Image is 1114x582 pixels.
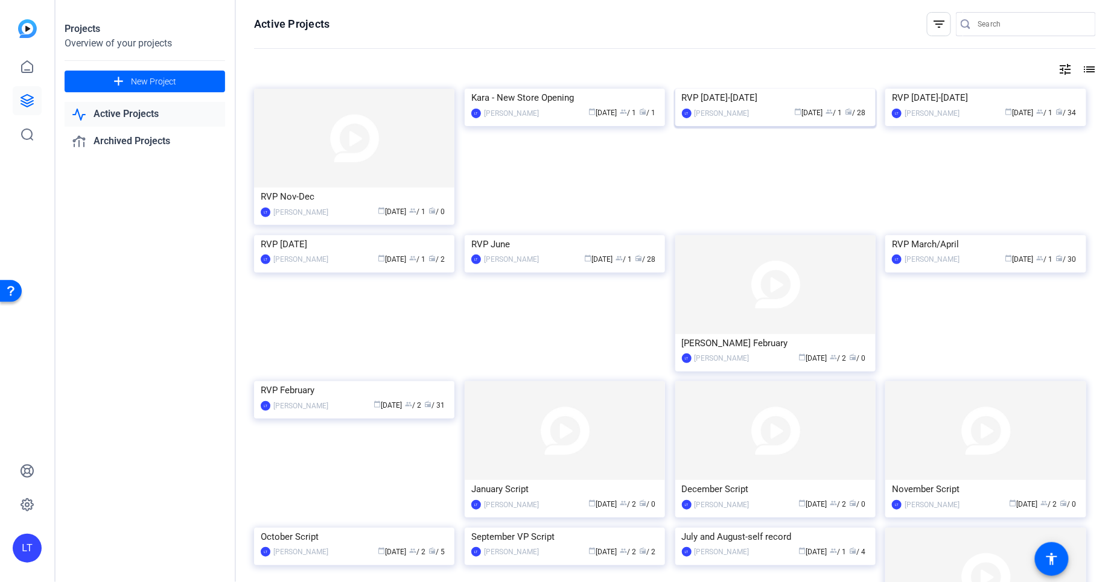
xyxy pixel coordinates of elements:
[471,235,658,253] div: RVP June
[795,109,823,117] span: [DATE]
[374,400,381,408] span: calendar_today
[1037,255,1053,264] span: / 1
[471,547,481,557] div: LT
[65,71,225,92] button: New Project
[1005,109,1034,117] span: [DATE]
[639,500,655,508] span: / 0
[892,89,1079,107] div: RVP [DATE]-[DATE]
[273,206,328,218] div: [PERSON_NAME]
[471,528,658,546] div: September VP Script
[428,255,445,264] span: / 2
[620,500,636,508] span: / 2
[799,547,806,554] span: calendar_today
[471,89,658,107] div: Kara - New Store Opening
[892,235,1079,253] div: RVP March/April
[378,255,406,264] span: [DATE]
[588,500,617,508] span: [DATE]
[850,500,866,508] span: / 0
[682,353,692,363] div: LT
[799,548,827,556] span: [DATE]
[261,528,448,546] div: October Script
[584,255,613,264] span: [DATE]
[830,353,838,361] span: group
[826,109,842,117] span: / 1
[830,548,847,556] span: / 1
[1056,255,1077,264] span: / 30
[1081,62,1096,77] mat-icon: list
[639,109,655,117] span: / 1
[405,401,421,410] span: / 2
[639,547,646,554] span: radio
[428,255,436,262] span: radio
[428,207,445,216] span: / 0
[13,534,42,563] div: LT
[850,499,857,507] span: radio
[695,107,750,119] div: [PERSON_NAME]
[261,255,270,264] div: LT
[845,109,866,117] span: / 28
[409,548,425,556] span: / 2
[639,108,646,115] span: radio
[1060,499,1068,507] span: radio
[850,548,866,556] span: / 4
[18,19,37,38] img: blue-gradient.svg
[588,109,617,117] span: [DATE]
[1041,500,1057,508] span: / 2
[273,546,328,558] div: [PERSON_NAME]
[682,547,692,557] div: LT
[799,499,806,507] span: calendar_today
[409,255,425,264] span: / 1
[845,108,853,115] span: radio
[409,207,425,216] span: / 1
[830,547,838,554] span: group
[65,102,225,127] a: Active Projects
[620,548,636,556] span: / 2
[892,480,1079,498] div: November Script
[1056,108,1063,115] span: radio
[799,353,806,361] span: calendar_today
[409,547,416,554] span: group
[978,17,1086,31] input: Search
[261,235,448,253] div: RVP [DATE]
[830,500,847,508] span: / 2
[1037,109,1053,117] span: / 1
[639,499,646,507] span: radio
[378,547,385,554] span: calendar_today
[932,17,946,31] mat-icon: filter_list
[635,255,655,264] span: / 28
[620,108,627,115] span: group
[892,109,902,118] div: LT
[261,381,448,399] div: RVP February
[484,253,539,265] div: [PERSON_NAME]
[374,401,402,410] span: [DATE]
[378,255,385,262] span: calendar_today
[826,108,833,115] span: group
[405,400,412,408] span: group
[682,500,692,510] div: LT
[695,352,750,364] div: [PERSON_NAME]
[471,255,481,264] div: LT
[830,354,847,362] span: / 2
[261,207,270,217] div: LT
[1010,500,1038,508] span: [DATE]
[261,547,270,557] div: LT
[484,499,539,511] div: [PERSON_NAME]
[471,500,481,510] div: LT
[65,22,225,36] div: Projects
[616,255,623,262] span: group
[635,255,642,262] span: radio
[795,108,802,115] span: calendar_today
[620,109,636,117] span: / 1
[111,74,126,89] mat-icon: add
[378,207,385,214] span: calendar_today
[1056,255,1063,262] span: radio
[471,109,481,118] div: LT
[131,75,176,88] span: New Project
[850,547,857,554] span: radio
[424,401,445,410] span: / 31
[424,400,431,408] span: radio
[892,255,902,264] div: LT
[850,354,866,362] span: / 0
[409,207,416,214] span: group
[273,253,328,265] div: [PERSON_NAME]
